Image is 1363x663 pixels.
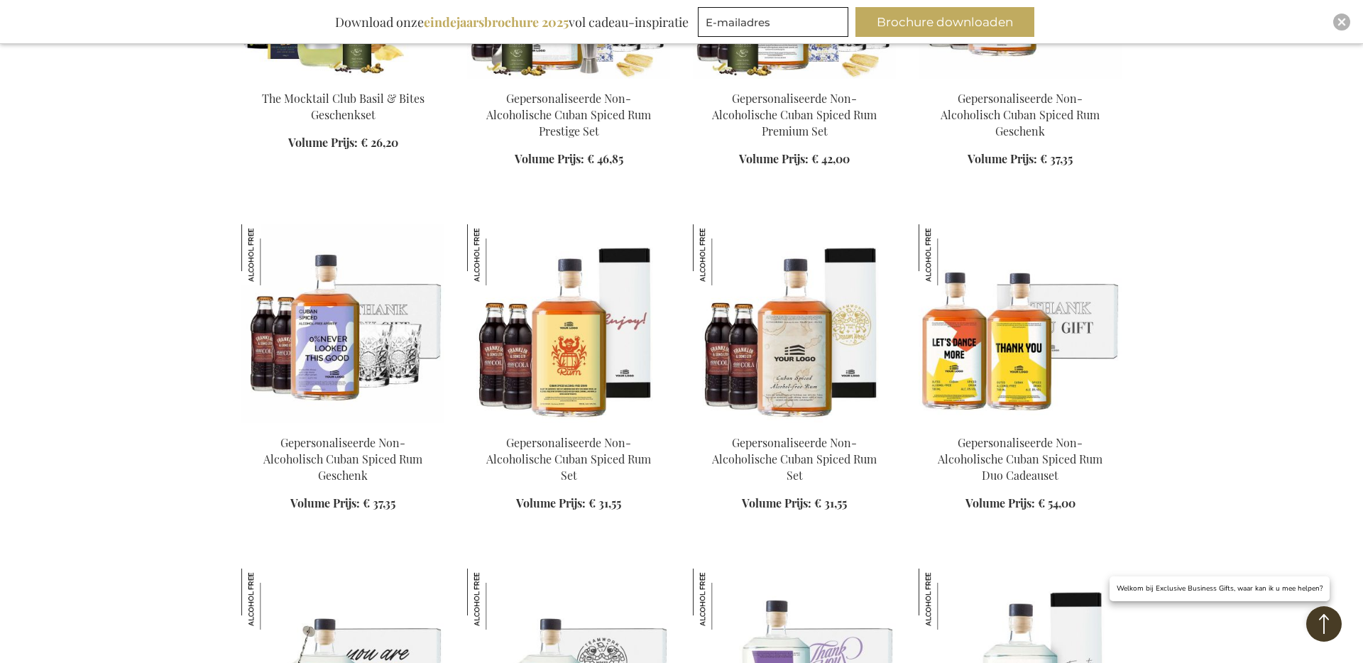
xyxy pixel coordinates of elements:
[486,91,651,138] a: Gepersonaliseerde Non-Alcoholische Cuban Spiced Rum Prestige Set
[241,224,302,285] img: Gepersonaliseerde Non-Alcoholisch Cuban Spiced Rum Geschenk
[290,495,395,512] a: Volume Prijs: € 37,35
[241,73,444,87] a: The Mocktail Club Basil & Bites Geschenkset
[361,135,398,150] span: € 26,20
[693,73,896,87] a: Personalised Non-Alcoholic Cuban Spiced Rum Premium Set
[919,417,1122,431] a: Gepersonaliseerde Non-Alcoholische Cuban Spiced Rum Duo Cadeauset Gepersonaliseerde Non-Alcoholis...
[919,73,1122,87] a: Personalised Non-Alcoholic Cuban Spiced Rum Gift
[467,224,528,285] img: Gepersonaliseerde Non-Alcoholische Cuban Spiced Rum Set
[329,7,695,37] div: Download onze vol cadeau-inspiratie
[968,151,1073,168] a: Volume Prijs: € 37,35
[467,569,528,630] img: Gepersonaliseerde Non-Alcoholische Botanical Dry Gin Premium Set
[698,7,848,37] input: E-mailadres
[263,435,422,483] a: Gepersonaliseerde Non-Alcoholisch Cuban Spiced Rum Geschenk
[965,495,1035,510] span: Volume Prijs:
[288,135,398,151] a: Volume Prijs: € 26,20
[938,435,1102,483] a: Gepersonaliseerde Non-Alcoholische Cuban Spiced Rum Duo Cadeauset
[241,224,444,423] img: Personalised Non-Alcoholic Cuban Spiced Rum Gift
[814,495,847,510] span: € 31,55
[1333,13,1350,31] div: Close
[919,569,980,630] img: Gepersonaliseerde Alcoholvrije Botanical Dry Gin Set
[589,495,621,510] span: € 31,55
[1038,495,1075,510] span: € 54,00
[742,495,811,510] span: Volume Prijs:
[516,495,586,510] span: Volume Prijs:
[712,435,877,483] a: Gepersonaliseerde Non-Alcoholische Cuban Spiced Rum Set
[241,417,444,431] a: Personalised Non-Alcoholic Cuban Spiced Rum Gift Gepersonaliseerde Non-Alcoholisch Cuban Spiced R...
[1337,18,1346,26] img: Close
[587,151,623,166] span: € 46,85
[467,73,670,87] a: Personalised Non-Alcoholic Cuban Spiced Rum Prestige Set
[516,495,621,512] a: Volume Prijs: € 31,55
[739,151,850,168] a: Volume Prijs: € 42,00
[262,91,425,122] a: The Mocktail Club Basil & Bites Geschenkset
[515,151,584,166] span: Volume Prijs:
[467,224,670,423] img: Personalised Non-Alcoholic Cuban Spiced Rum Set
[693,224,754,285] img: Gepersonaliseerde Non-Alcoholische Cuban Spiced Rum Set
[693,569,754,630] img: Gepersonaliseerde Non-Alcoholische Botanical Dry Gin Cadeau
[941,91,1100,138] a: Gepersonaliseerde Non-Alcoholisch Cuban Spiced Rum Geschenk
[693,417,896,431] a: Personalised Non-Alcoholic Cuban Spiced Rum Set Gepersonaliseerde Non-Alcoholische Cuban Spiced R...
[968,151,1037,166] span: Volume Prijs:
[739,151,809,166] span: Volume Prijs:
[855,7,1034,37] button: Brochure downloaden
[919,224,1122,423] img: Gepersonaliseerde Non-Alcoholische Cuban Spiced Rum Duo Cadeauset
[515,151,623,168] a: Volume Prijs: € 46,85
[241,569,302,630] img: Gepersonaliseerde Non-Alcoholische Botanical Dry Gin Prestige Set
[742,495,847,512] a: Volume Prijs: € 31,55
[811,151,850,166] span: € 42,00
[698,7,853,41] form: marketing offers and promotions
[363,495,395,510] span: € 37,35
[467,417,670,431] a: Personalised Non-Alcoholic Cuban Spiced Rum Set Gepersonaliseerde Non-Alcoholische Cuban Spiced R...
[288,135,358,150] span: Volume Prijs:
[290,495,360,510] span: Volume Prijs:
[693,224,896,423] img: Personalised Non-Alcoholic Cuban Spiced Rum Set
[965,495,1075,512] a: Volume Prijs: € 54,00
[1040,151,1073,166] span: € 37,35
[424,13,569,31] b: eindejaarsbrochure 2025
[919,224,980,285] img: Gepersonaliseerde Non-Alcoholische Cuban Spiced Rum Duo Cadeauset
[486,435,651,483] a: Gepersonaliseerde Non-Alcoholische Cuban Spiced Rum Set
[712,91,877,138] a: Gepersonaliseerde Non-Alcoholische Cuban Spiced Rum Premium Set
